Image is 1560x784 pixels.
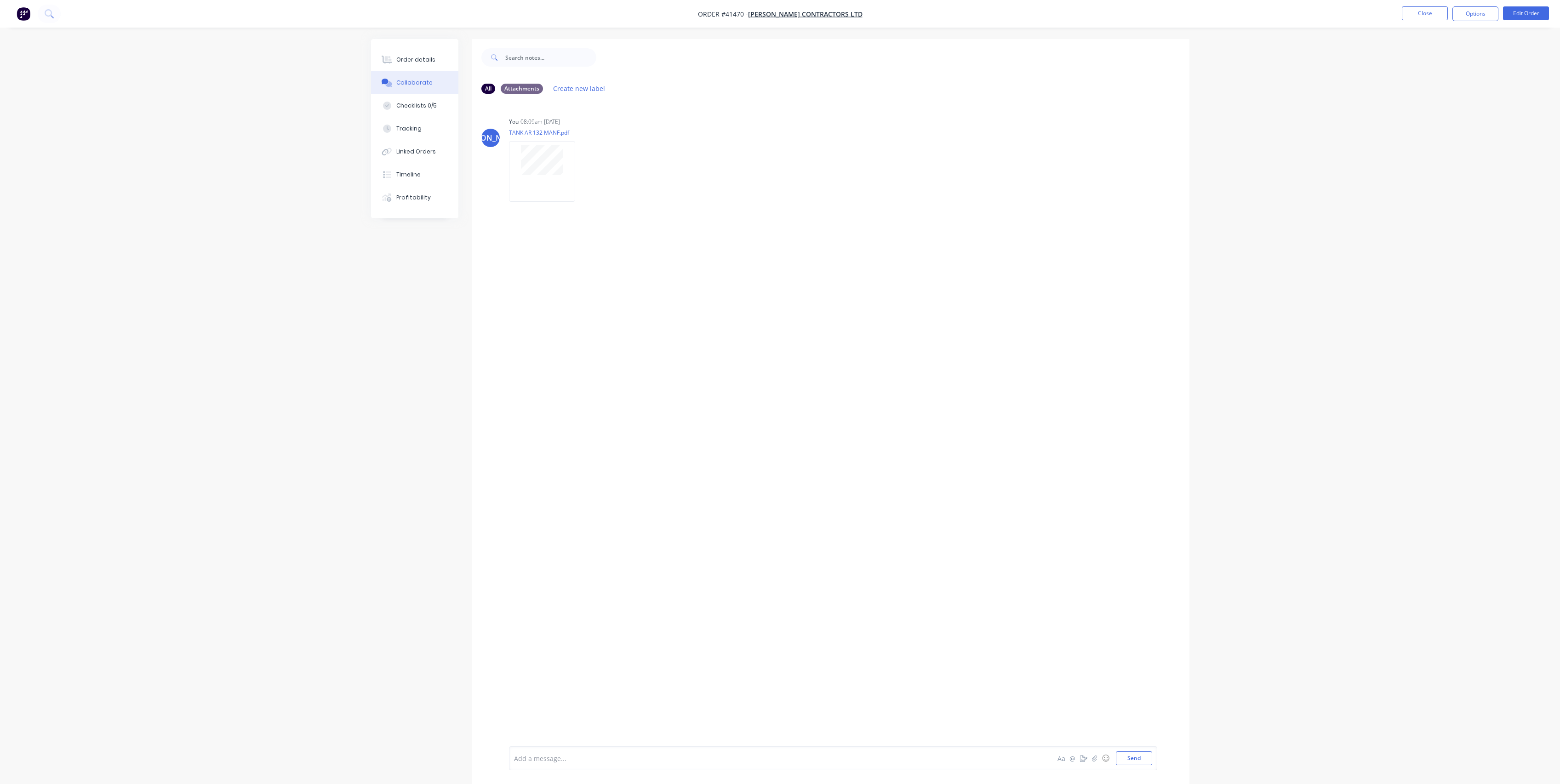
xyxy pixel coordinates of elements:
[371,71,458,94] button: Collaborate
[396,148,436,156] div: Linked Orders
[1402,6,1448,20] button: Close
[371,94,458,117] button: Checklists 0/5
[748,10,863,18] a: [PERSON_NAME] Contractors Ltd
[698,10,748,18] span: Order #41470 -
[1056,753,1067,764] button: Aa
[17,7,30,21] img: Factory
[371,140,458,163] button: Linked Orders
[505,48,596,67] input: Search notes...
[509,118,519,126] div: You
[1116,751,1152,765] button: Send
[501,84,543,94] div: Attachments
[1503,6,1549,20] button: Edit Order
[396,193,431,202] div: Profitability
[1452,6,1498,21] button: Options
[396,102,437,110] div: Checklists 0/5
[461,132,520,143] div: [PERSON_NAME]
[520,118,560,126] div: 08:09am [DATE]
[396,56,435,64] div: Order details
[371,117,458,140] button: Tracking
[1100,753,1111,764] button: ☺
[396,79,433,87] div: Collaborate
[549,82,610,95] button: Create new label
[371,48,458,71] button: Order details
[396,125,422,133] div: Tracking
[509,129,584,136] p: TANK AR 132 MANF.pdf
[1067,753,1078,764] button: @
[371,163,458,186] button: Timeline
[396,170,421,179] div: Timeline
[371,186,458,209] button: Profitability
[481,84,495,94] div: All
